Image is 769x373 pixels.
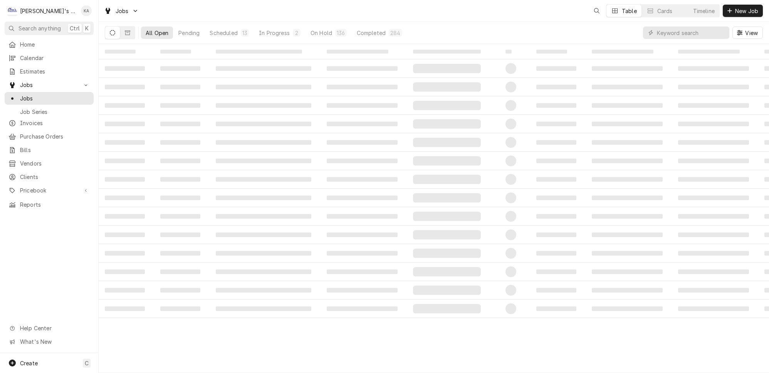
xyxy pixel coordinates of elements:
a: Bills [5,144,94,156]
span: ‌ [678,50,740,54]
span: Jobs [116,7,129,15]
span: Search anything [18,24,61,32]
span: ‌ [413,64,481,73]
span: ‌ [216,232,311,237]
span: ‌ [505,229,516,240]
span: ‌ [413,101,481,110]
span: ‌ [678,288,749,293]
span: ‌ [536,306,576,311]
span: ‌ [678,196,749,200]
span: ‌ [216,159,311,163]
span: ‌ [592,196,663,200]
span: ‌ [536,50,567,54]
span: ‌ [536,122,576,126]
span: ‌ [592,140,663,145]
span: ‌ [505,285,516,296]
span: ‌ [536,140,576,145]
span: ‌ [413,304,481,313]
span: ‌ [678,251,749,256]
div: 136 [337,29,345,37]
a: Go to What's New [5,335,94,348]
div: Clay's Refrigeration's Avatar [7,5,18,16]
a: Vendors [5,157,94,170]
div: Scheduled [210,29,237,37]
span: ‌ [592,159,663,163]
div: On Hold [311,29,332,37]
span: ‌ [160,159,200,163]
span: ‌ [678,66,749,71]
span: ‌ [413,267,481,276]
span: ‌ [592,177,663,182]
a: Purchase Orders [5,130,94,143]
span: ‌ [327,85,398,89]
span: What's New [20,338,89,346]
span: ‌ [105,288,145,293]
div: Korey Austin's Avatar [81,5,92,16]
span: ‌ [216,196,311,200]
span: Vendors [20,159,90,167]
span: ‌ [505,248,516,259]
span: ‌ [505,211,516,222]
input: Keyword search [657,27,725,39]
span: ‌ [536,196,576,200]
span: Clients [20,173,90,181]
span: ‌ [327,232,398,237]
a: Clients [5,171,94,183]
div: [PERSON_NAME]'s Refrigeration [20,7,77,15]
span: ‌ [105,140,145,145]
span: ‌ [592,288,663,293]
span: ‌ [160,177,200,182]
span: ‌ [505,156,516,166]
span: ‌ [160,50,191,54]
span: ‌ [327,66,398,71]
div: Cards [657,7,673,15]
span: ‌ [505,266,516,277]
span: ‌ [327,159,398,163]
span: ‌ [592,103,663,108]
span: ‌ [413,193,481,202]
span: ‌ [505,82,516,92]
span: View [744,29,759,37]
a: Calendar [5,52,94,64]
span: Calendar [20,54,90,62]
span: ‌ [216,140,311,145]
span: ‌ [413,286,481,295]
a: Reports [5,198,94,211]
table: All Open Jobs List Loading [99,44,769,373]
div: Completed [357,29,386,37]
span: ‌ [505,303,516,314]
span: ‌ [216,214,311,219]
span: ‌ [216,269,311,274]
span: ‌ [592,269,663,274]
span: ‌ [216,50,302,54]
a: Jobs [5,92,94,105]
span: ‌ [160,103,200,108]
span: ‌ [327,288,398,293]
span: ‌ [592,306,663,311]
span: ‌ [536,85,576,89]
span: ‌ [536,269,576,274]
div: 13 [242,29,247,37]
span: Jobs [20,94,90,102]
span: ‌ [105,85,145,89]
span: ‌ [413,50,481,54]
span: ‌ [678,269,749,274]
span: ‌ [160,66,200,71]
span: ‌ [105,232,145,237]
span: ‌ [592,251,663,256]
span: ‌ [160,196,200,200]
span: ‌ [536,251,576,256]
span: ‌ [160,251,200,256]
button: Open search [591,5,603,17]
span: ‌ [105,103,145,108]
a: Go to Jobs [101,5,142,17]
span: ‌ [592,85,663,89]
a: Go to Jobs [5,79,94,91]
span: ‌ [536,103,576,108]
button: View [732,27,763,39]
span: ‌ [160,122,200,126]
span: ‌ [536,159,576,163]
span: Ctrl [70,24,80,32]
span: ‌ [105,269,145,274]
span: Estimates [20,67,90,75]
